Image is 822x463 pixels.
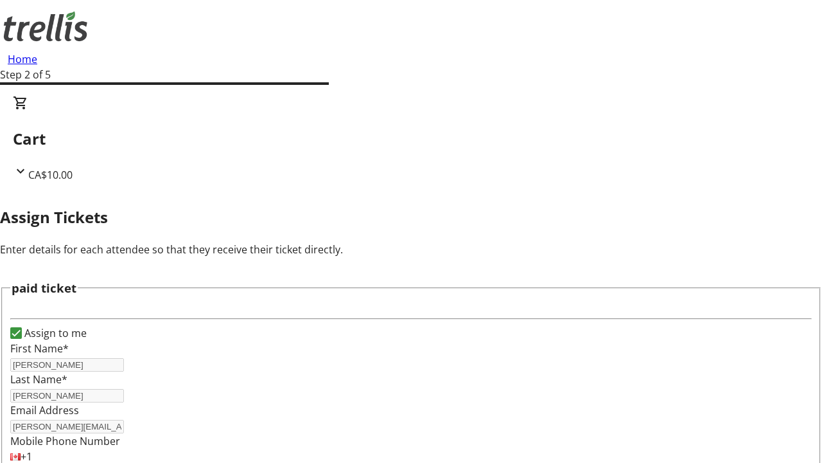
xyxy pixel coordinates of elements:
label: Assign to me [22,325,87,341]
label: First Name* [10,341,69,356]
label: Mobile Phone Number [10,434,120,448]
label: Last Name* [10,372,67,386]
div: CartCA$10.00 [13,95,809,183]
h2: Cart [13,127,809,150]
label: Email Address [10,403,79,417]
span: CA$10.00 [28,168,73,182]
h3: paid ticket [12,279,76,297]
